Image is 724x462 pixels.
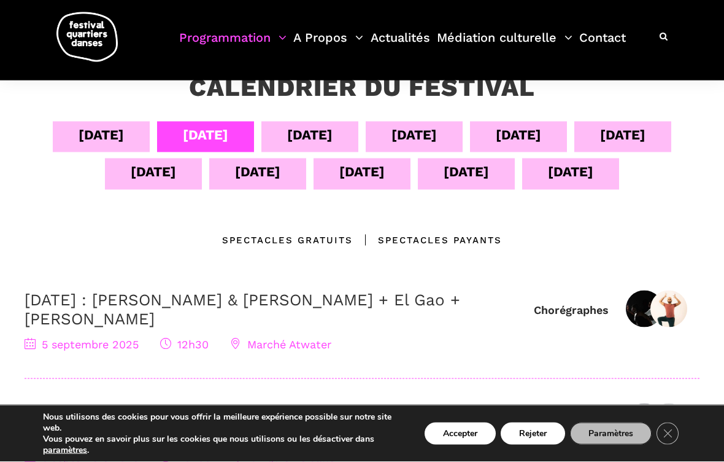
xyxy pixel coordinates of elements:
[287,124,333,146] div: [DATE]
[626,404,663,440] img: Zachary Bastille
[657,423,679,445] button: Close GDPR Cookie Banner
[534,303,609,317] div: Chorégraphes
[650,404,687,440] img: IMG01031-Edit
[425,423,496,445] button: Accepter
[131,161,176,182] div: [DATE]
[371,27,430,63] a: Actualités
[235,161,280,182] div: [DATE]
[79,124,124,146] div: [DATE]
[222,233,353,248] div: Spectacles gratuits
[43,434,401,456] p: Vous pouvez en savoir plus sur les cookies que nous utilisons ou les désactiver dans .
[444,161,489,182] div: [DATE]
[183,124,228,146] div: [DATE]
[230,338,331,351] span: Marché Atwater
[437,27,572,63] a: Médiation culturelle
[339,161,385,182] div: [DATE]
[293,27,363,63] a: A Propos
[43,445,87,456] button: paramètres
[160,338,209,351] span: 12h30
[25,291,460,328] a: [DATE] : [PERSON_NAME] & [PERSON_NAME] + El Gao + [PERSON_NAME]
[353,233,502,248] div: Spectacles Payants
[25,404,472,441] a: Québec en scène : [PERSON_NAME] + [PERSON_NAME] + [PERSON_NAME]
[179,27,287,63] a: Programmation
[189,72,535,103] h3: Calendrier du festival
[496,124,541,146] div: [DATE]
[501,423,565,445] button: Rejeter
[43,412,401,434] p: Nous utilisons des cookies pour vous offrir la meilleure expérience possible sur notre site web.
[570,423,652,445] button: Paramètres
[391,124,437,146] div: [DATE]
[548,161,593,182] div: [DATE]
[600,124,645,146] div: [DATE]
[25,338,139,351] span: 5 septembre 2025
[56,12,118,62] img: logo-fqd-med
[579,27,626,63] a: Contact
[650,291,687,327] img: Rameez Karim
[626,291,663,327] img: Athena Lucie Assamba & Leah Danga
